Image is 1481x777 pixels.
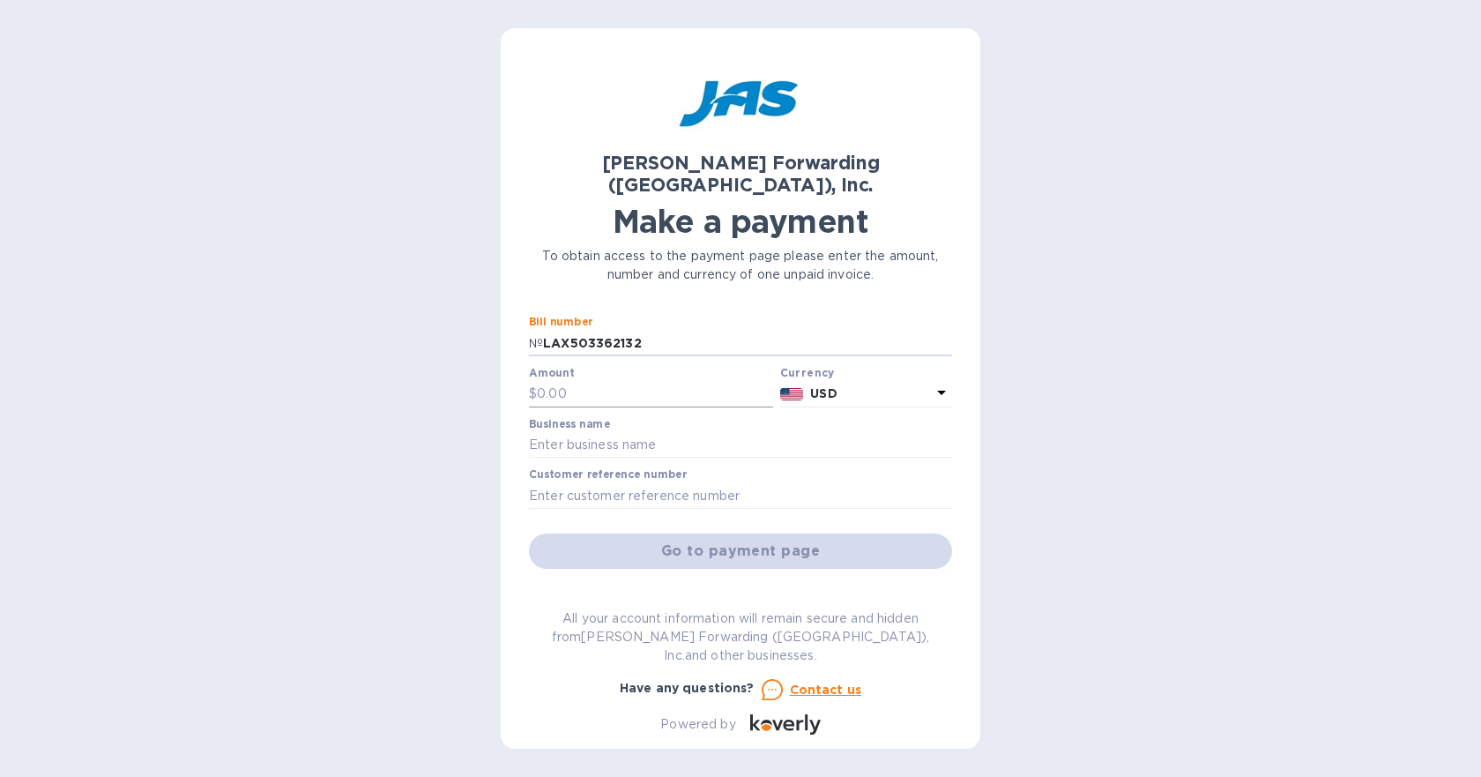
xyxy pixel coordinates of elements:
img: USD [780,388,804,400]
p: To obtain access to the payment page please enter the amount, number and currency of one unpaid i... [529,247,952,284]
b: [PERSON_NAME] Forwarding ([GEOGRAPHIC_DATA]), Inc. [602,152,880,196]
input: Enter bill number [543,330,952,356]
p: $ [529,385,537,403]
label: Customer reference number [529,470,687,481]
input: Enter customer reference number [529,482,952,509]
input: Enter business name [529,432,952,459]
label: Bill number [529,318,592,328]
p: Powered by [660,715,735,734]
h1: Make a payment [529,203,952,240]
p: № [529,334,543,353]
b: Currency [780,366,835,379]
p: All your account information will remain secure and hidden from [PERSON_NAME] Forwarding ([GEOGRA... [529,609,952,665]
label: Business name [529,419,610,430]
label: Amount [529,368,574,378]
u: Contact us [790,683,862,697]
b: USD [810,386,837,400]
b: Have any questions? [620,681,755,695]
input: 0.00 [537,381,773,407]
